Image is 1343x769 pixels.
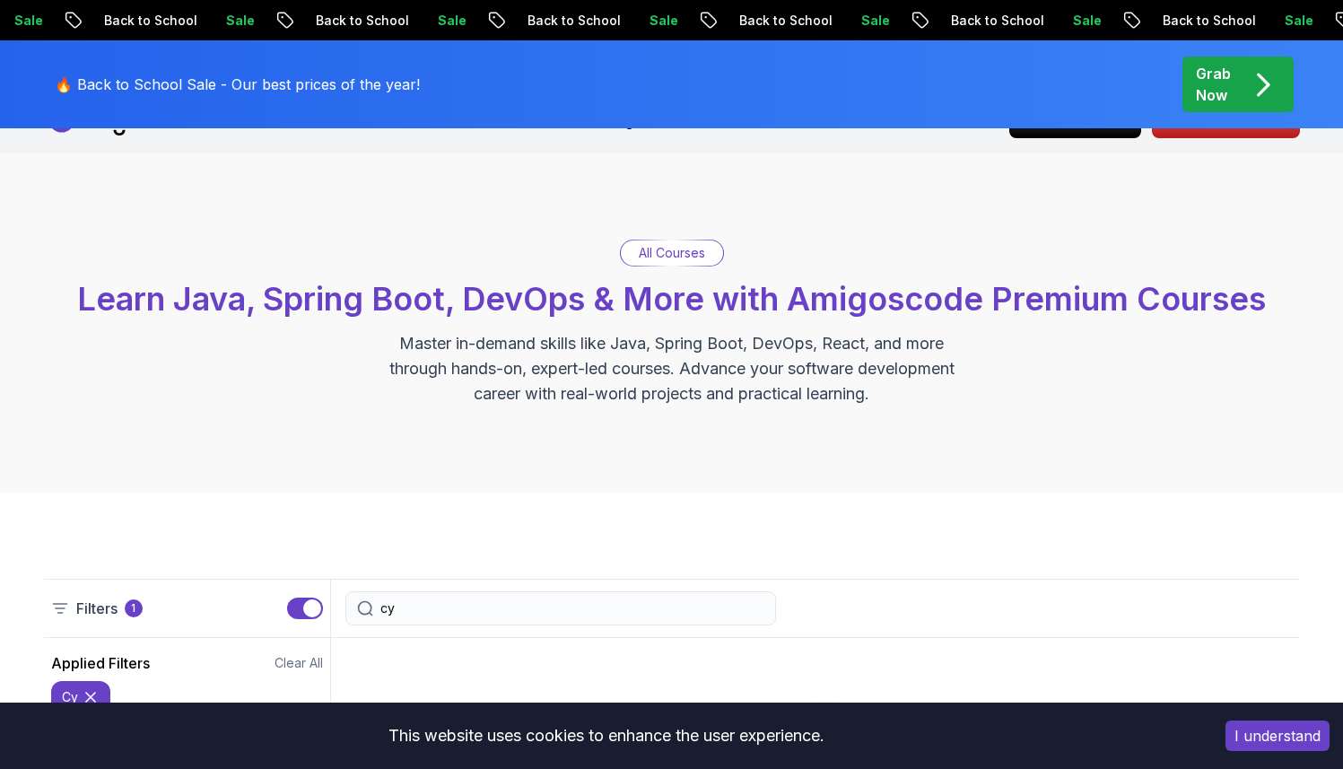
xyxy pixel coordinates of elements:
[457,110,551,146] button: Resources
[1057,12,1114,30] p: Sale
[210,12,267,30] p: Sale
[13,716,1199,756] div: This website uses cookies to enhance the user experience.
[422,12,479,30] p: Sale
[1196,63,1231,106] p: Grab Now
[380,599,764,617] input: Search Java, React, Spring boot ...
[1147,12,1269,30] p: Back to School
[76,598,118,619] p: Filters
[1269,12,1326,30] p: Sale
[88,12,210,30] p: Back to School
[51,681,110,713] button: cy
[371,331,973,406] p: Master in-demand skills like Java, Spring Boot, DevOps, React, and more through hands-on, expert-...
[723,12,845,30] p: Back to School
[51,652,150,674] h2: Applied Filters
[935,12,1057,30] p: Back to School
[131,601,135,616] p: 1
[633,12,691,30] p: Sale
[639,244,705,262] p: All Courses
[55,74,420,95] p: 🔥 Back to School Sale - Our best prices of the year!
[77,279,1266,319] span: Learn Java, Spring Boot, DevOps & More with Amigoscode Premium Courses
[275,654,323,672] button: Clear All
[845,12,903,30] p: Sale
[337,110,421,146] button: Products
[62,688,78,706] p: cy
[1225,721,1330,751] button: Accept cookies
[511,12,633,30] p: Back to School
[300,12,422,30] p: Back to School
